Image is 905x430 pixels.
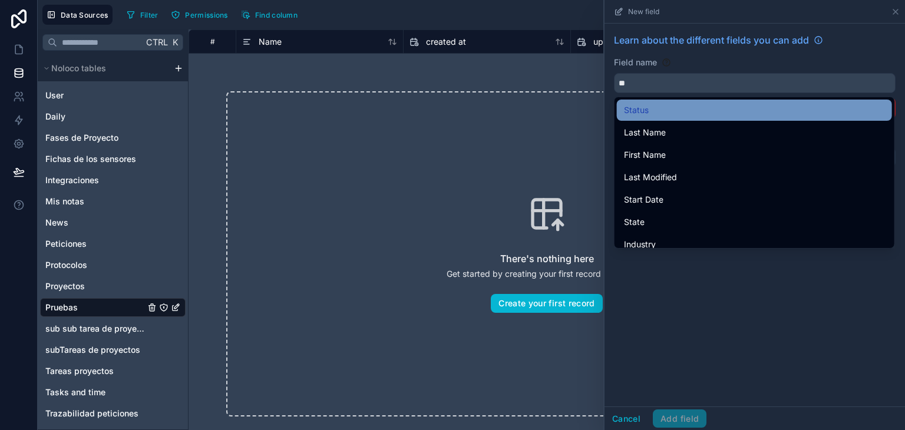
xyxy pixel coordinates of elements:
[614,57,657,68] label: Field name
[491,294,602,313] button: Create your first record
[140,11,158,19] span: Filter
[624,125,666,140] span: Last Name
[624,193,663,207] span: Start Date
[237,6,302,24] button: Find column
[42,5,113,25] button: Data Sources
[447,268,648,280] p: Get started by creating your first record in this table
[624,103,649,117] span: Status
[259,36,282,48] span: Name
[61,11,108,19] span: Data Sources
[145,35,169,49] span: Ctrl
[628,7,659,16] span: New field
[185,11,227,19] span: Permissions
[255,11,298,19] span: Find column
[605,409,648,428] button: Cancel
[167,6,232,24] button: Permissions
[614,33,823,47] a: Learn about the different fields you can add
[426,36,466,48] span: created at
[624,148,666,162] span: First Name
[198,37,227,46] div: #
[122,6,163,24] button: Filter
[593,36,636,48] span: updated at
[624,215,645,229] span: State
[614,33,809,47] span: Learn about the different fields you can add
[624,237,656,252] span: Industry
[500,252,594,266] h2: There's nothing here
[167,6,236,24] a: Permissions
[624,170,677,184] span: Last Modified
[171,38,179,47] span: K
